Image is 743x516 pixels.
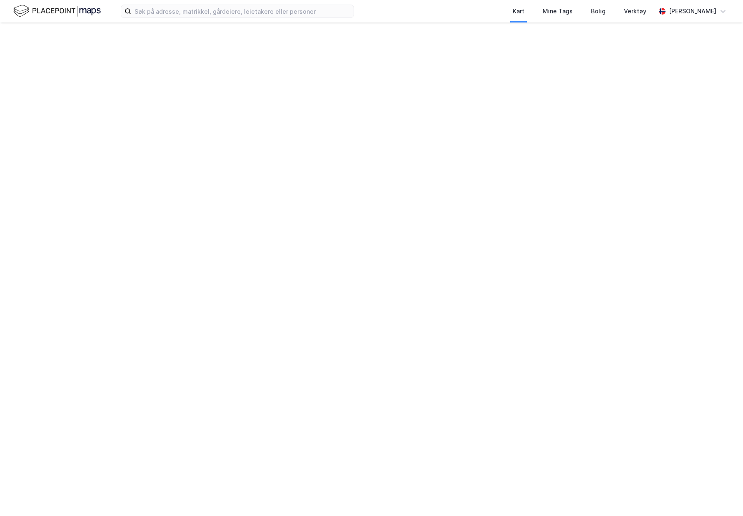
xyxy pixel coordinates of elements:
[513,6,524,16] div: Kart
[624,6,646,16] div: Verktøy
[131,5,354,17] input: Søk på adresse, matrikkel, gårdeiere, leietakere eller personer
[543,6,573,16] div: Mine Tags
[591,6,606,16] div: Bolig
[669,6,716,16] div: [PERSON_NAME]
[13,4,101,18] img: logo.f888ab2527a4732fd821a326f86c7f29.svg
